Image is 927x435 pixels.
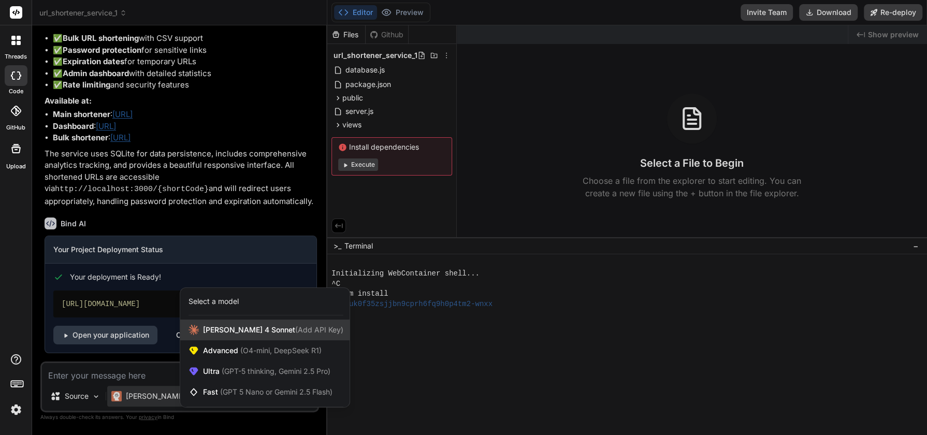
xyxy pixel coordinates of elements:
[203,366,330,376] span: Ultra
[203,325,343,335] span: [PERSON_NAME] 4 Sonnet
[6,123,25,132] label: GitHub
[295,325,343,334] span: (Add API Key)
[203,387,332,397] span: Fast
[189,296,239,307] div: Select a model
[9,87,23,96] label: code
[203,345,322,356] span: Advanced
[220,367,330,375] span: (GPT-5 thinking, Gemini 2.5 Pro)
[5,52,27,61] label: threads
[7,401,25,418] img: settings
[220,387,332,396] span: (GPT 5 Nano or Gemini 2.5 Flash)
[238,346,322,355] span: (O4-mini, DeepSeek R1)
[6,162,26,171] label: Upload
